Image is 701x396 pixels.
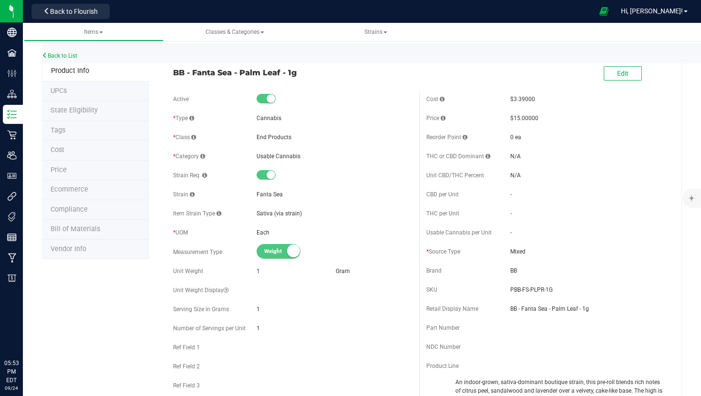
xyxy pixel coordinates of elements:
span: Sativa (via strain) [257,210,302,217]
span: CBD per Unit [426,191,459,198]
span: Active [173,96,189,102]
span: UOM [173,229,188,236]
span: Weight [264,244,307,258]
span: THC per Unit [426,210,459,217]
p: 09/24 [4,385,19,392]
span: 1 [257,305,412,314]
span: Product Line [426,363,459,369]
span: 1 [257,324,412,333]
span: Unit Weight [173,268,203,274]
inline-svg: Reports [7,233,17,242]
span: Usable Cannabis per Unit [426,229,492,236]
span: Ref Field 1 [173,344,200,351]
span: Cost [51,146,64,154]
span: BB - Fanta Sea - Palm Leaf - 1g [510,305,666,313]
span: Class [173,134,196,141]
span: - [510,191,512,198]
span: Unit Weight Display [173,287,228,294]
span: - [510,210,512,217]
span: Strains [364,29,387,35]
span: 0 ea [510,134,521,141]
span: Product Info [51,67,89,75]
inline-svg: User Roles [7,171,17,181]
span: N/A [510,153,521,160]
span: N/A [510,172,521,179]
span: Hi, [PERSON_NAME]! [621,7,683,15]
span: THC or CBD Dominant [426,153,490,160]
span: Vendor Info [51,245,86,253]
inline-svg: Configuration [7,69,17,78]
span: Strain [173,191,195,198]
span: SKU [426,286,437,293]
span: Brand [426,267,442,274]
span: - [510,229,512,236]
span: Edit [617,70,629,77]
span: Item Strain Type [173,210,221,217]
span: BB [510,266,666,275]
span: Each [257,229,269,236]
inline-svg: Tags [7,212,17,222]
inline-svg: Integrations [7,192,17,201]
span: Measurement Type [173,249,222,255]
span: Category [173,153,205,160]
span: Part Number [426,325,460,331]
i: Custom display text for unit weight (e.g., '1.25 g', '1 gram (0.035 oz)', '1 cookie (10mg THC)') [224,287,228,293]
span: Source Type [426,248,460,255]
inline-svg: Distribution [7,89,17,99]
span: $3.39000 [510,96,535,102]
span: Usable Cannabis [257,153,300,160]
span: Tag [51,106,98,114]
span: Fanta Sea [257,191,283,198]
inline-svg: Manufacturing [7,253,17,263]
span: Ref Field 3 [173,382,200,389]
span: Ecommerce [51,185,88,193]
inline-svg: Users [7,151,17,160]
span: Bill of Materials [51,225,100,233]
button: Edit [604,66,642,81]
a: Back to List [42,52,77,59]
span: Classes & Categories [206,29,264,35]
span: Items [84,29,103,35]
span: Retail Display Name [426,305,478,312]
span: Compliance [51,205,88,213]
span: PBB-FS-PLPR-1G [510,285,666,294]
span: Price [426,115,445,122]
inline-svg: Company [7,28,17,37]
span: Mixed [510,247,666,256]
span: Price [51,166,67,174]
button: Back to Flourish [31,4,110,19]
span: Unit CBD/THC Percent [426,172,484,179]
span: Back to Flourish [50,8,98,15]
span: Type [173,115,194,122]
span: NDC Number [426,344,461,350]
span: Reorder Point [426,134,467,141]
iframe: Resource center [10,320,38,348]
span: Tag [51,126,65,134]
p: 05:53 PM EDT [4,359,19,385]
span: Cannabis [257,115,281,122]
span: Ref Field 2 [173,363,200,370]
span: BB - Fanta Sea - Palm Leaf - 1g [173,67,412,78]
span: 1 [257,268,260,274]
inline-svg: Facilities [7,48,17,58]
span: Open Ecommerce Menu [593,2,615,20]
span: Cost [426,96,444,102]
span: Number of Servings per Unit [173,325,246,332]
span: $15.00000 [510,115,538,122]
span: Tag [51,87,67,95]
inline-svg: Retail [7,130,17,140]
span: End Products [257,134,291,141]
inline-svg: Inventory [7,110,17,119]
span: Serving Size in Grams [173,306,229,313]
span: Strain Req. [173,172,207,179]
inline-svg: Billing [7,274,17,283]
span: Gram [336,268,350,274]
